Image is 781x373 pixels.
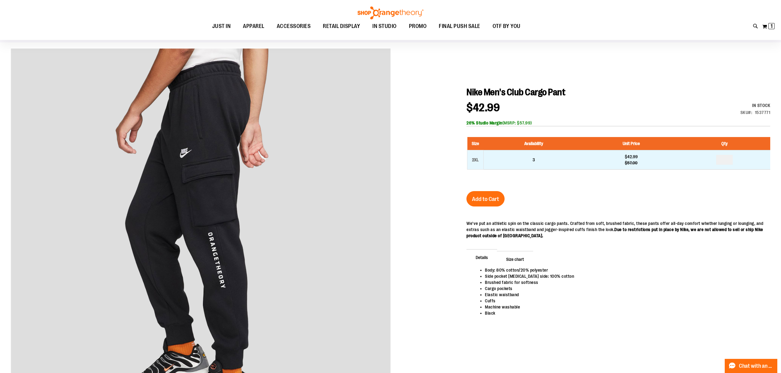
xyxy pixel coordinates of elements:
a: APPAREL [237,19,271,33]
div: We've put an athletic spin on the classic cargo pants. Crafted from soft, brushed fabric, these p... [466,220,770,239]
a: OTF BY YOU [486,19,527,33]
span: RETAIL DISPLAY [323,19,360,33]
a: FINAL PUSH SALE [433,19,486,33]
a: PROMO [403,19,433,33]
div: $57.00 [587,160,675,166]
th: Qty [678,137,770,150]
li: Black [485,310,764,316]
div: (MSRP: $57.99) [466,120,770,126]
th: Size [467,137,484,150]
span: 1 [771,23,773,29]
a: JUST IN [206,19,237,33]
b: Due to restrictions put in place by Nike, we are not allowed to sell or ship Nike product outside... [466,227,763,238]
li: Cuffs [485,298,764,304]
div: 1537771 [755,109,771,116]
div: 2XL [471,155,480,164]
span: ACCESSORIES [277,19,311,33]
span: IN STUDIO [372,19,397,33]
th: Unit Price [584,137,678,150]
img: Shop Orangetheory [357,6,424,19]
div: $42.99 [587,154,675,160]
span: OTF BY YOU [493,19,521,33]
span: Details [466,249,497,265]
span: APPAREL [243,19,264,33]
span: Size chart [497,251,533,267]
th: Availability [484,137,584,150]
li: Brushed fabric for softness [485,279,764,285]
span: 3 [533,157,535,162]
span: Chat with an Expert [739,363,774,369]
b: 26% Studio Margin [466,120,502,125]
a: ACCESSORIES [271,19,317,33]
button: Add to Cart [466,191,505,206]
button: Chat with an Expert [725,359,778,373]
li: Body: 80% cotton/20% polyester [485,267,764,273]
span: PROMO [409,19,427,33]
span: JUST IN [212,19,231,33]
span: $42.99 [466,101,500,114]
span: FINAL PUSH SALE [439,19,480,33]
li: Side pocket [MEDICAL_DATA] side: 100% cotton [485,273,764,279]
li: Elastic waistband [485,292,764,298]
span: Add to Cart [472,196,499,202]
div: In stock [740,102,771,108]
div: Availability [740,102,771,108]
span: Nike Men's Club Cargo Pant [466,87,565,97]
li: Machine washable [485,304,764,310]
li: Cargo pockets [485,285,764,292]
a: RETAIL DISPLAY [317,19,366,33]
strong: SKU [740,110,752,115]
a: IN STUDIO [366,19,403,33]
